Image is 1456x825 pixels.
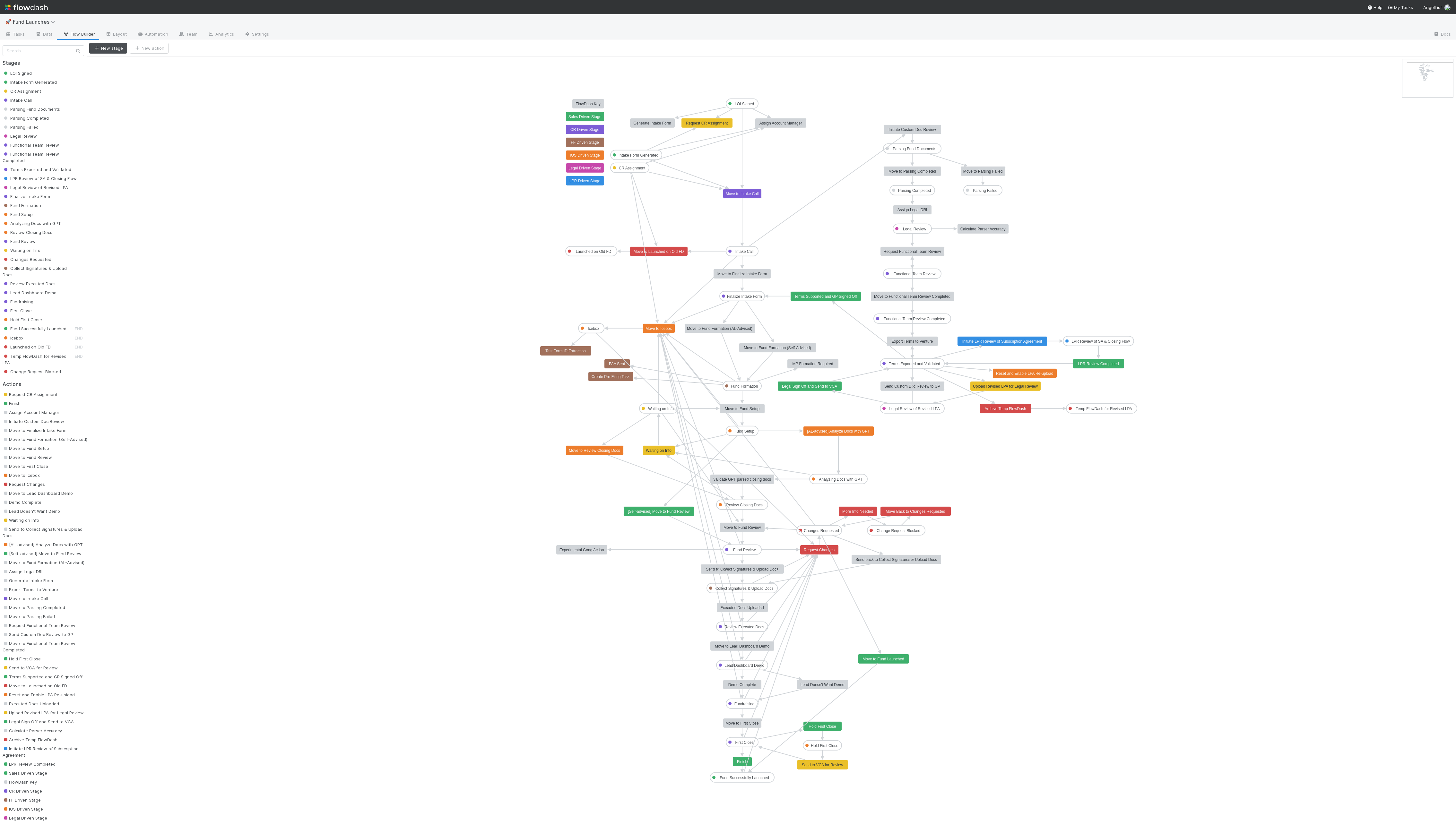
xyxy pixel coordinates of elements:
[3,509,60,514] span: Lead Doesn't Want Demo
[3,369,61,374] span: Change Request Blocked
[571,140,599,145] text: FF Driven Stage
[801,683,845,687] text: Lead Doesn't Want Demo
[3,464,48,469] span: Move to First Close
[874,294,950,299] text: Move to Functional Team Review Completed
[715,586,774,591] text: Collect Signatures & Upload Docs
[3,500,41,505] span: Demo Complete
[884,249,941,254] text: Request Functional Team Review
[3,692,75,697] span: Reset and Enable LPA Re-upload
[726,503,762,507] text: Review Closing Docs
[3,710,84,715] span: Upload Revised LPA for Legal Review
[3,317,42,322] span: Hold First Close
[3,194,50,199] span: Finalize Intake Form
[3,587,58,592] span: Export Terms to Venture
[3,482,45,487] span: Request Changes
[734,429,754,434] text: Fund Setup
[130,43,169,54] button: New action
[735,102,754,106] text: LOI Signed
[807,429,870,434] text: [AL-advised] Analyze Docs with GPT
[862,657,904,661] text: Move to Fund Launched
[960,227,1006,231] text: Calculate Parser Accuracy
[3,674,82,679] span: Terms Supported and GP Signed Off
[3,518,39,523] span: Waiting on Info
[576,249,611,254] text: Launched on Old FD
[819,477,862,482] text: Analyzing Docs with GPT
[724,525,761,530] text: Move to Fund Review
[75,336,83,340] small: END
[735,740,754,745] text: First Close
[3,125,39,130] span: Parsing Failed
[3,308,32,313] span: First Close
[855,557,937,562] text: Send back to Collect Signatures & Upload Docs
[809,724,836,729] text: Hold First Close
[3,290,56,295] span: Lead Dashboard Demo
[894,272,936,276] text: Functional Team Review
[203,30,239,40] a: Analytics
[3,167,71,172] span: Terms Exported and Validated
[3,596,48,601] span: Move to Intake Call
[3,656,41,661] span: Hold First Close
[3,221,61,226] span: Analyzing Docs with GPT
[619,166,646,170] text: CR Assignment
[570,127,599,132] text: CR Driven Stage
[5,31,25,37] span: Tasks
[720,776,769,780] text: Fund Successfully Launched
[1444,4,1451,11] img: avatar_0a9e60f7-03da-485c-bb15-a40c44fcec20.png
[706,567,778,571] text: Send to Collect Signatures & Upload Docs
[759,121,802,125] text: Assign Account Manager
[3,428,66,433] span: Move to Finalize Intake Form
[3,89,41,94] span: CR Assignment
[877,529,920,533] text: Change Request Blocked
[893,147,936,151] text: Parsing Fund Documents
[735,249,754,254] text: Intake Call
[3,455,52,460] span: Move to Fund Review
[720,606,764,610] text: Executed Docs Uploaded
[1388,5,1413,10] span: My Tasks
[717,272,767,276] text: Move to Finalize Intake Form
[996,371,1053,376] text: Reset and Enable LPA Re-upload
[3,401,21,406] span: Finish
[646,326,672,331] text: Move to Icebox
[3,185,68,190] span: Legal Review of Revised LPA
[1078,362,1119,366] text: LPR Review Completed
[898,188,931,193] text: Parsing Completed
[3,266,67,277] span: Collect Signatures & Upload Docs
[75,326,83,331] small: END
[1071,339,1130,344] text: LPR Review of SA & Closing Flow
[804,548,835,552] text: Request Changes
[3,746,79,758] span: Initiate LPR Review of Subscription Agreement
[3,239,36,244] span: Fund Review
[962,339,1042,344] text: Initiate LPR Review of Subscription Agreement
[726,192,759,196] text: Move to Intake Call
[3,578,53,583] span: Generate Intake Form
[792,362,833,366] text: MP Formation Required
[725,407,759,411] text: Move to Fund Setup
[715,644,769,649] text: Move to Lead Dashboard Demo
[569,179,600,183] text: LPR Driven Stage
[3,381,84,387] h2: Actions
[559,548,604,552] text: Experimental Gong Action
[75,345,83,349] small: END
[3,527,82,538] span: Send to Collect Signatures & Upload Docs
[63,31,95,37] span: Flow Builder
[609,362,625,366] text: FAA Sent
[744,346,811,350] text: Move to Fund Formation (Self-Advised)
[3,176,77,181] span: LPR Review of SA & Closing Flow
[886,509,945,514] text: Move Back to Changes Requested
[3,542,83,547] span: [AL-advised] Analyze Docs with GPT
[731,384,758,389] text: Fund Formation
[3,133,37,139] span: Legal Review
[588,326,599,331] text: Icebox
[628,509,689,514] text: [Self-advised] Move to Fund Review
[648,407,674,411] text: Waiting on Info
[724,663,764,668] text: Lead Dashboard Demo
[3,45,84,56] input: Search
[686,121,728,125] text: Request CR Assignment
[842,509,873,514] text: More Info Needed
[3,788,42,794] span: CR Driven Stage
[1367,4,1382,11] div: Help
[3,719,74,724] span: Legal Sign Off and Send to VCA
[568,115,602,119] text: Sales Driven Stage
[100,30,132,40] a: Layout
[646,448,672,453] text: Waiting on Info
